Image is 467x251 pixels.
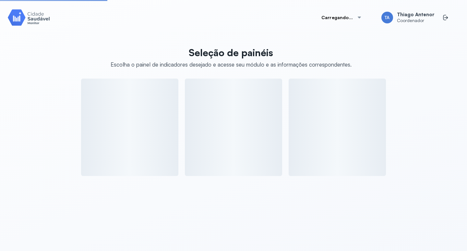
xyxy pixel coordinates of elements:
[397,12,435,18] span: Thiago Antenor
[111,47,352,58] p: Seleção de painéis
[397,18,435,23] span: Coordenador
[314,11,370,24] button: Carregando...
[111,61,352,68] div: Escolha o painel de indicadores desejado e acesse seu módulo e as informações correspondentes.
[385,15,389,20] span: TA
[8,8,50,27] img: Logotipo do produto Monitor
